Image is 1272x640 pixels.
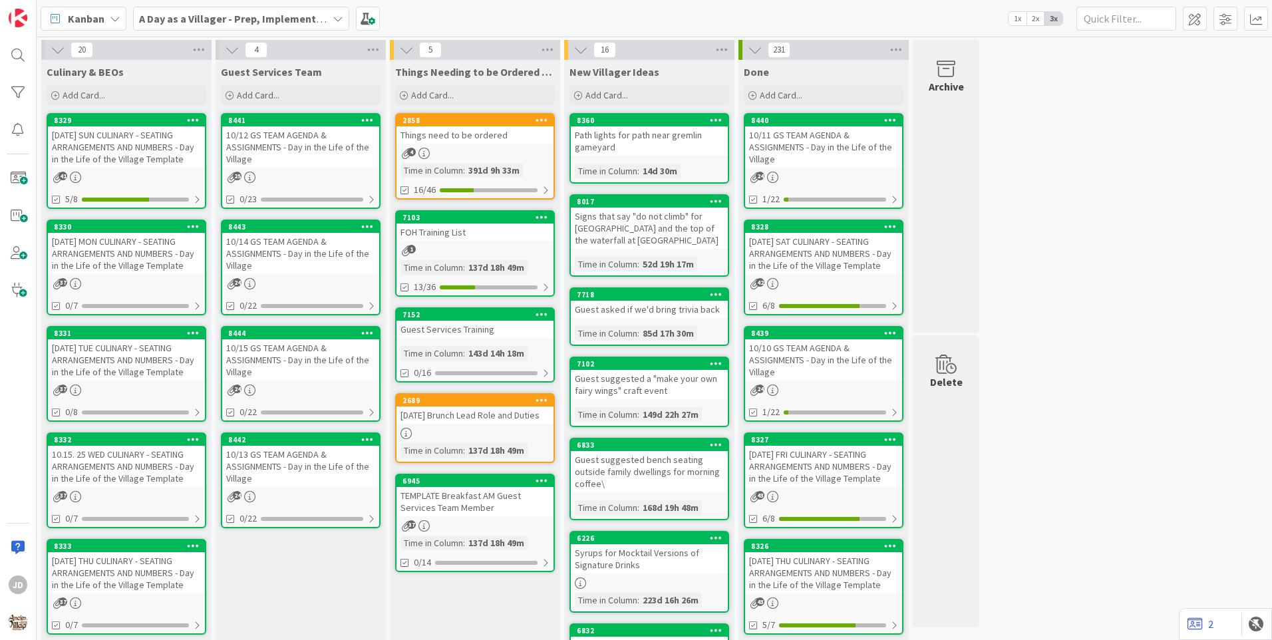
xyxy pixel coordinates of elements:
[397,309,554,338] div: 7152Guest Services Training
[745,327,902,339] div: 8439
[751,222,902,232] div: 8328
[745,446,902,487] div: [DATE] FRI CULINARY - SEATING ARRANGEMENTS AND NUMBERS - Day in the Life of the Village Template
[54,222,205,232] div: 8330
[575,407,637,422] div: Time in Column
[571,289,728,318] div: 7718Guest asked if we'd bring trivia back
[1076,7,1176,31] input: Quick Filter...
[400,346,463,361] div: Time in Column
[139,12,377,25] b: A Day as a Villager - Prep, Implement and Execute
[397,224,554,241] div: FOH Training List
[639,164,681,178] div: 14d 30m
[407,148,416,156] span: 4
[48,540,205,593] div: 8333[DATE] THU CULINARY - SEATING ARRANGEMENTS AND NUMBERS - Day in the Life of the Village Template
[47,65,124,79] span: Culinary & BEOs
[593,42,616,58] span: 16
[48,327,205,381] div: 8331[DATE] TUE CULINARY - SEATING ARRANGEMENTS AND NUMBERS - Day in the Life of the Village Template
[237,89,279,101] span: Add Card...
[745,233,902,274] div: [DATE] SAT CULINARY - SEATING ARRANGEMENTS AND NUMBERS - Day in the Life of the Village Template
[762,405,780,419] span: 1/22
[397,309,554,321] div: 7152
[768,42,790,58] span: 231
[402,476,554,486] div: 6945
[745,126,902,168] div: 10/11 GS TEAM AGENDA & ASSIGNMENTS - Day in the Life of the Village
[48,233,205,274] div: [DATE] MON CULINARY - SEATING ARRANGEMENTS AND NUMBERS - Day in the Life of the Village Template
[756,597,764,606] span: 43
[414,556,431,569] span: 0/14
[222,221,379,233] div: 8443
[411,89,454,101] span: Add Card...
[465,163,523,178] div: 391d 9h 33m
[233,385,241,393] span: 24
[571,301,728,318] div: Guest asked if we'd bring trivia back
[54,116,205,125] div: 8329
[569,65,659,79] span: New Villager Ideas
[48,114,205,126] div: 8329
[222,339,379,381] div: 10/15 GS TEAM AGENDA & ASSIGNMENTS - Day in the Life of the Village
[575,164,637,178] div: Time in Column
[756,172,764,180] span: 24
[637,407,639,422] span: :
[575,500,637,515] div: Time in Column
[1009,12,1027,25] span: 1x
[222,233,379,274] div: 10/14 GS TEAM AGENDA & ASSIGNMENTS - Day in the Life of the Village
[571,451,728,492] div: Guest suggested bench seating outside family dwellings for morning coffee\
[571,544,728,573] div: Syrups for Mocktail Versions of Signature Drinks
[571,114,728,156] div: 8360Path lights for path near gremlin gameyard
[9,575,27,594] div: JD
[571,196,728,208] div: 8017
[397,487,554,516] div: TEMPLATE Breakfast AM Guest Services Team Member
[222,114,379,168] div: 844110/12 GS TEAM AGENDA & ASSIGNMENTS - Day in the Life of the Village
[637,326,639,341] span: :
[745,221,902,274] div: 8328[DATE] SAT CULINARY - SEATING ARRANGEMENTS AND NUMBERS - Day in the Life of the Village Template
[419,42,442,58] span: 5
[222,114,379,126] div: 8441
[239,299,257,313] span: 0/22
[571,196,728,249] div: 8017Signs that say "do not climb" for [GEOGRAPHIC_DATA] and the top of the waterfall at [GEOGRAPH...
[762,618,775,632] span: 5/7
[397,114,554,126] div: 2858
[571,370,728,399] div: Guest suggested a "make your own fairy wings" craft event
[63,89,105,101] span: Add Card...
[571,358,728,399] div: 7102Guest suggested a "make your own fairy wings" craft event
[577,116,728,125] div: 8360
[577,440,728,450] div: 6833
[407,520,416,529] span: 37
[402,116,554,125] div: 2858
[222,434,379,446] div: 8442
[59,597,67,606] span: 37
[233,491,241,500] span: 24
[222,446,379,487] div: 10/13 GS TEAM AGENDA & ASSIGNMENTS - Day in the Life of the Village
[414,280,436,294] span: 13/36
[1188,616,1213,632] a: 2
[571,126,728,156] div: Path lights for path near gremlin gameyard
[745,114,902,126] div: 8440
[397,395,554,406] div: 2689
[639,593,702,607] div: 223d 16h 26m
[637,593,639,607] span: :
[233,172,241,180] span: 25
[465,443,528,458] div: 137d 18h 49m
[639,407,702,422] div: 149d 22h 27m
[639,257,697,271] div: 52d 19h 17m
[639,500,702,515] div: 168d 19h 48m
[397,212,554,224] div: 7103
[228,116,379,125] div: 8441
[745,114,902,168] div: 844010/11 GS TEAM AGENDA & ASSIGNMENTS - Day in the Life of the Village
[395,65,555,79] span: Things Needing to be Ordered - PUT IN CARD, Don't make new card
[575,257,637,271] div: Time in Column
[48,540,205,552] div: 8333
[397,406,554,424] div: [DATE] Brunch Lead Role and Duties
[744,65,769,79] span: Done
[571,439,728,451] div: 6833
[222,221,379,274] div: 844310/14 GS TEAM AGENDA & ASSIGNMENTS - Day in the Life of the Village
[575,326,637,341] div: Time in Column
[639,326,697,341] div: 85d 17h 30m
[745,434,902,446] div: 8327
[571,208,728,249] div: Signs that say "do not climb" for [GEOGRAPHIC_DATA] and the top of the waterfall at [GEOGRAPHIC_D...
[745,540,902,593] div: 8326[DATE] THU CULINARY - SEATING ARRANGEMENTS AND NUMBERS - Day in the Life of the Village Template
[463,346,465,361] span: :
[239,405,257,419] span: 0/22
[637,500,639,515] span: :
[414,183,436,197] span: 16/46
[402,213,554,222] div: 7103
